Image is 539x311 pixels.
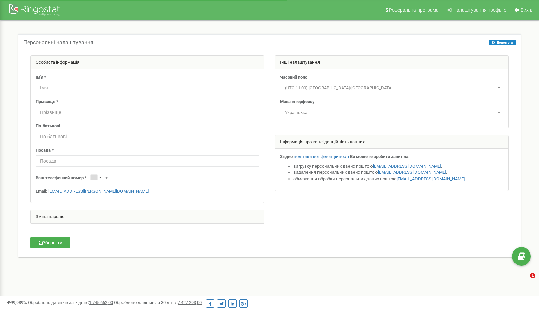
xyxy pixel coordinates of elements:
[36,82,259,93] input: Ім'я
[378,170,446,175] a: [EMAIL_ADDRESS][DOMAIN_NAME]
[293,169,503,176] li: видалення персональних даних поштою ,
[88,172,167,183] input: +1-800-555-55-55
[350,154,410,159] strong: Ви можете зробити запит на:
[114,300,202,305] span: Оброблено дзвінків за 30 днів :
[282,108,501,117] span: Українська
[178,300,202,305] u: 7 427 293,00
[280,82,503,93] span: (UTC-11:00) Pacific/Midway
[530,273,535,278] span: 1
[521,7,532,13] span: Вихід
[453,7,506,13] span: Налаштування профілю
[36,123,60,129] label: По-батькові
[389,7,439,13] span: Реферальна програма
[7,300,27,305] span: 99,989%
[280,107,503,118] span: Українська
[31,56,264,69] div: Особиста інформація
[280,99,315,105] label: Мова інтерфейсу
[275,56,508,69] div: Інші налаштування
[89,300,113,305] u: 1 745 662,00
[280,74,307,81] label: Часовий пояс
[36,147,54,154] label: Посада *
[88,172,103,183] div: Telephone country code
[48,189,149,194] a: [EMAIL_ADDRESS][PERSON_NAME][DOMAIN_NAME]
[36,189,47,194] strong: Email:
[23,40,93,46] h5: Персональні налаштування
[280,154,293,159] strong: Згідно
[275,135,508,149] div: Інформація про конфіденційність данних
[282,83,501,93] span: (UTC-11:00) Pacific/Midway
[31,210,264,224] div: Зміна паролю
[373,164,441,169] a: [EMAIL_ADDRESS][DOMAIN_NAME]
[36,107,259,118] input: Прізвище
[36,131,259,142] input: По-батькові
[397,176,465,181] a: [EMAIL_ADDRESS][DOMAIN_NAME]
[36,155,259,167] input: Посада
[293,163,503,170] li: вигрузку персональних даних поштою ,
[36,175,87,181] label: Ваш телефонний номер *
[36,74,46,81] label: Ім'я *
[516,273,532,289] iframe: Intercom live chat
[294,154,349,159] a: політики конфіденційності
[30,237,70,248] button: Зберегти
[28,300,113,305] span: Оброблено дзвінків за 7 днів :
[293,176,503,182] li: обмеження обробки персональних даних поштою .
[489,40,516,45] button: Допомога
[36,99,58,105] label: Прізвище *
